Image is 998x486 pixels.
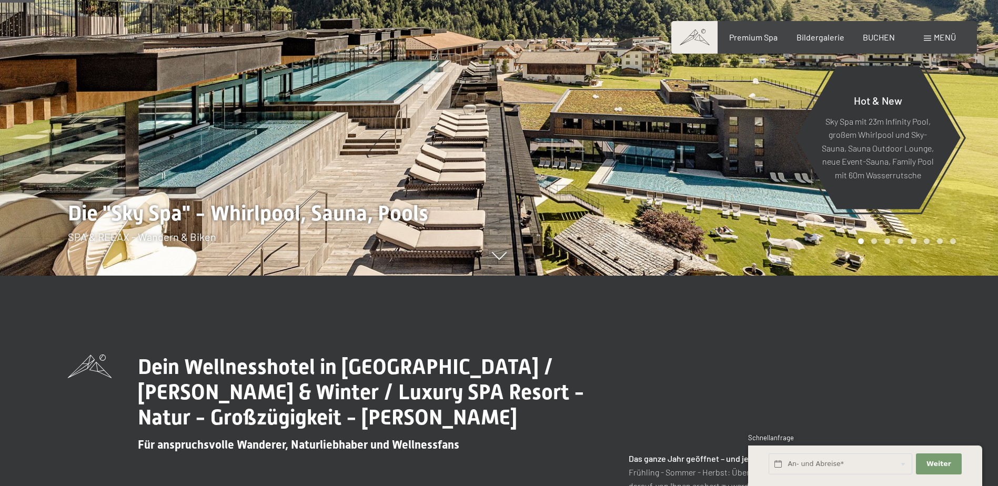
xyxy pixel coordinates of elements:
[629,453,843,463] strong: Das ganze Jahr geöffnet – und jeden Moment ein Erlebnis!
[821,114,935,181] p: Sky Spa mit 23m Infinity Pool, großem Whirlpool und Sky-Sauna, Sauna Outdoor Lounge, neue Event-S...
[871,238,877,244] div: Carousel Page 2
[926,459,951,469] span: Weiter
[854,238,956,244] div: Carousel Pagination
[898,238,903,244] div: Carousel Page 4
[884,238,890,244] div: Carousel Page 3
[794,65,961,210] a: Hot & New Sky Spa mit 23m Infinity Pool, großem Whirlpool und Sky-Sauna, Sauna Outdoor Lounge, ne...
[138,355,584,430] span: Dein Wellnesshotel in [GEOGRAPHIC_DATA] / [PERSON_NAME] & Winter / Luxury SPA Resort - Natur - Gr...
[138,438,459,451] span: Für anspruchsvolle Wanderer, Naturliebhaber und Wellnessfans
[934,32,956,42] span: Menü
[924,238,930,244] div: Carousel Page 6
[748,433,794,442] span: Schnellanfrage
[854,94,902,106] span: Hot & New
[937,238,943,244] div: Carousel Page 7
[950,238,956,244] div: Carousel Page 8
[858,238,864,244] div: Carousel Page 1 (Current Slide)
[911,238,916,244] div: Carousel Page 5
[863,32,895,42] a: BUCHEN
[916,453,961,475] button: Weiter
[729,32,778,42] a: Premium Spa
[797,32,844,42] a: Bildergalerie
